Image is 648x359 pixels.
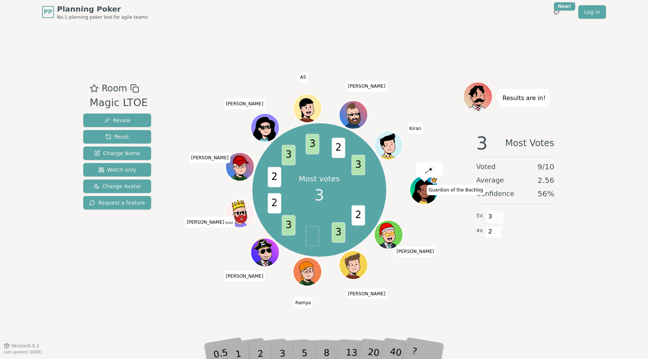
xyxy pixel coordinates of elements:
[224,221,233,224] span: (you)
[425,166,434,174] img: reveal
[43,7,52,16] span: PP
[505,134,554,152] span: Most Votes
[346,81,387,91] span: Click to change your name
[476,134,488,152] span: 3
[476,227,483,235] span: 4 x
[104,117,130,124] span: Reveal
[554,2,575,10] div: New!
[57,4,148,14] span: Planning Poker
[83,179,151,193] button: Change Avatar
[476,212,483,220] span: 5 x
[282,145,295,165] span: 3
[430,177,438,184] span: Guardian of the Backlog is the host
[93,182,141,190] span: Change Avatar
[476,175,504,185] span: Average
[537,162,554,172] span: 9 / 10
[293,298,313,308] span: Click to change your name
[282,215,295,235] span: 3
[502,93,546,103] p: Results are in!
[352,205,365,225] span: 2
[486,225,495,238] span: 2
[268,193,281,213] span: 2
[90,95,148,111] div: Magic LTOE
[537,175,554,185] span: 2.56
[102,82,127,95] span: Room
[90,82,99,95] button: Add as favourite
[268,167,281,187] span: 2
[57,14,148,20] span: No.1 planning poker tool for agile teams
[298,72,308,82] span: Click to change your name
[408,123,423,134] span: Click to change your name
[83,130,151,144] button: Reset
[315,184,324,206] span: 3
[224,271,265,281] span: Click to change your name
[89,199,145,206] span: Request a feature
[83,163,151,177] button: Watch only
[476,162,496,172] span: Voted
[94,150,140,157] span: Change Name
[83,196,151,209] button: Request a feature
[224,99,265,109] span: Click to change your name
[189,153,231,163] span: Click to change your name
[346,289,387,299] span: Click to change your name
[4,350,42,354] span: Last updated: [DATE]
[578,5,606,19] a: Log in
[42,4,148,20] a: PPPlanning PokerNo.1 planning poker tool for agile teams
[427,185,485,195] span: Click to change your name
[299,174,340,184] p: Most votes
[550,5,563,19] button: New!
[476,188,514,199] span: Confidence
[538,188,554,199] span: 56 %
[4,343,39,349] button: Version0.9.2
[98,166,136,174] span: Watch only
[306,134,319,154] span: 3
[83,114,151,127] button: Reveal
[226,200,253,227] button: Click to change your avatar
[332,222,345,242] span: 3
[395,247,436,257] span: Click to change your name
[332,138,345,158] span: 2
[185,217,235,227] span: Click to change your name
[11,343,39,349] span: Version 0.9.2
[83,147,151,160] button: Change Name
[105,133,129,141] span: Reset
[352,155,365,175] span: 3
[486,210,495,223] span: 3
